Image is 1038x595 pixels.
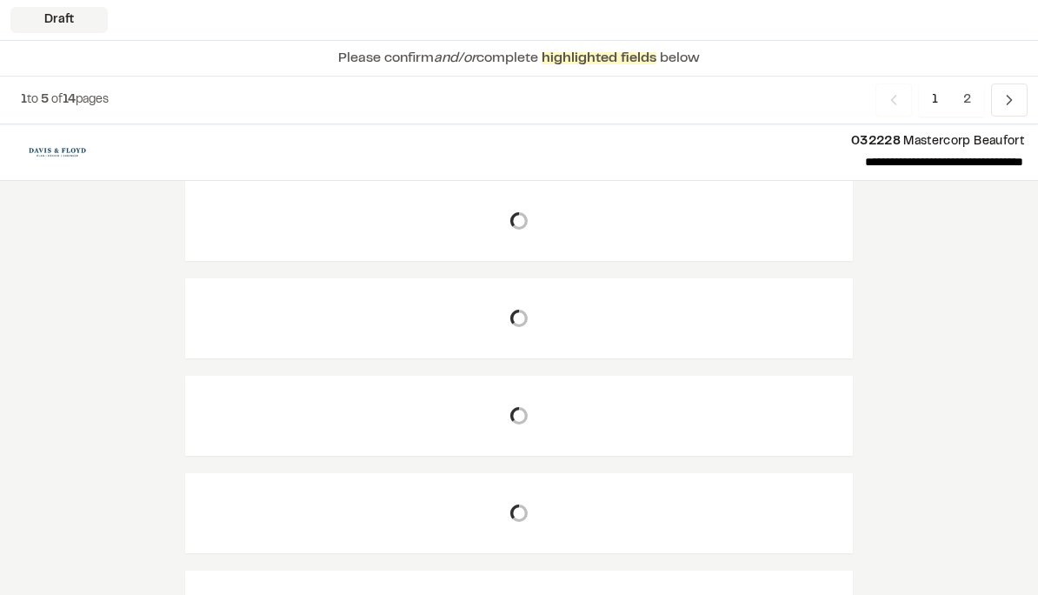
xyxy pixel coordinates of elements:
span: and/or [434,52,476,64]
span: 14 [63,95,76,105]
span: 1 [21,95,27,105]
div: Draft [10,7,108,33]
p: to of pages [21,90,109,110]
span: 1 [919,84,951,117]
span: highlighted fields [542,52,656,64]
p: Please confirm complete below [338,48,700,69]
img: file [14,138,101,166]
span: 032228 [851,137,901,147]
p: Mastercorp Beaufort [115,132,1024,151]
span: 5 [41,95,49,105]
nav: Navigation [875,84,1028,117]
span: 2 [950,84,984,117]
